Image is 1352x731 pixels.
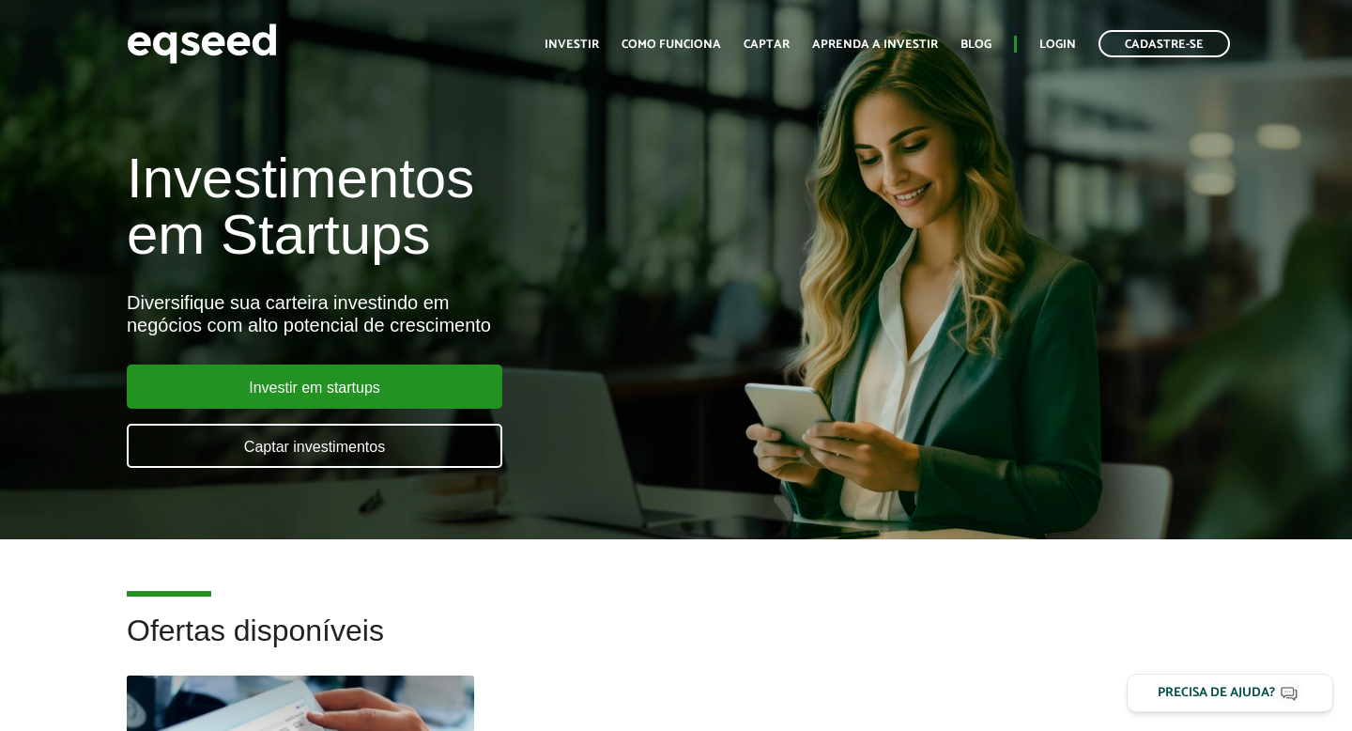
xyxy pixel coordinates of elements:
[127,424,502,468] a: Captar investimentos
[744,39,790,51] a: Captar
[960,39,991,51] a: Blog
[127,365,502,409] a: Investir em startups
[127,150,775,263] h1: Investimentos em Startups
[1039,39,1076,51] a: Login
[545,39,599,51] a: Investir
[1098,30,1230,57] a: Cadastre-se
[622,39,721,51] a: Como funciona
[812,39,938,51] a: Aprenda a investir
[127,614,1225,676] h2: Ofertas disponíveis
[127,19,277,69] img: EqSeed
[127,291,775,336] div: Diversifique sua carteira investindo em negócios com alto potencial de crescimento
